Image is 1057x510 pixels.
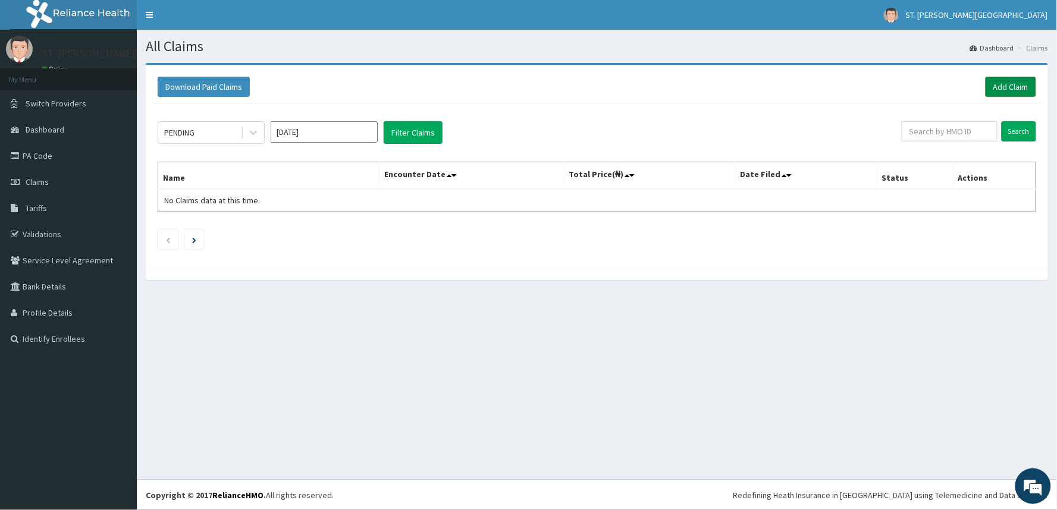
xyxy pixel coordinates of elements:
footer: All rights reserved. [137,480,1057,510]
li: Claims [1015,43,1048,53]
img: User Image [884,8,899,23]
div: Redefining Heath Insurance in [GEOGRAPHIC_DATA] using Telemedicine and Data Science! [733,489,1048,501]
a: Add Claim [986,77,1036,97]
span: Tariffs [26,203,47,213]
span: No Claims data at this time. [164,195,260,206]
input: Select Month and Year [271,121,378,143]
span: ST. [PERSON_NAME][GEOGRAPHIC_DATA] [906,10,1048,20]
span: Dashboard [26,124,64,135]
p: ST. [PERSON_NAME][GEOGRAPHIC_DATA] [42,48,234,59]
th: Actions [954,162,1036,190]
th: Date Filed [735,162,877,190]
h1: All Claims [146,39,1048,54]
th: Encounter Date [379,162,564,190]
a: Online [42,65,70,73]
a: Previous page [165,234,171,245]
th: Name [158,162,379,190]
input: Search by HMO ID [902,121,998,141]
input: Search [1002,121,1036,141]
strong: Copyright © 2017 . [146,490,266,500]
th: Total Price(₦) [564,162,735,190]
span: Claims [26,177,49,187]
div: PENDING [164,127,195,138]
img: User Image [6,36,33,62]
span: Switch Providers [26,98,86,109]
th: Status [877,162,953,190]
a: Next page [192,234,196,245]
a: Dashboard [970,43,1014,53]
button: Filter Claims [384,121,443,144]
a: RelianceHMO [212,490,264,500]
button: Download Paid Claims [158,77,250,97]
